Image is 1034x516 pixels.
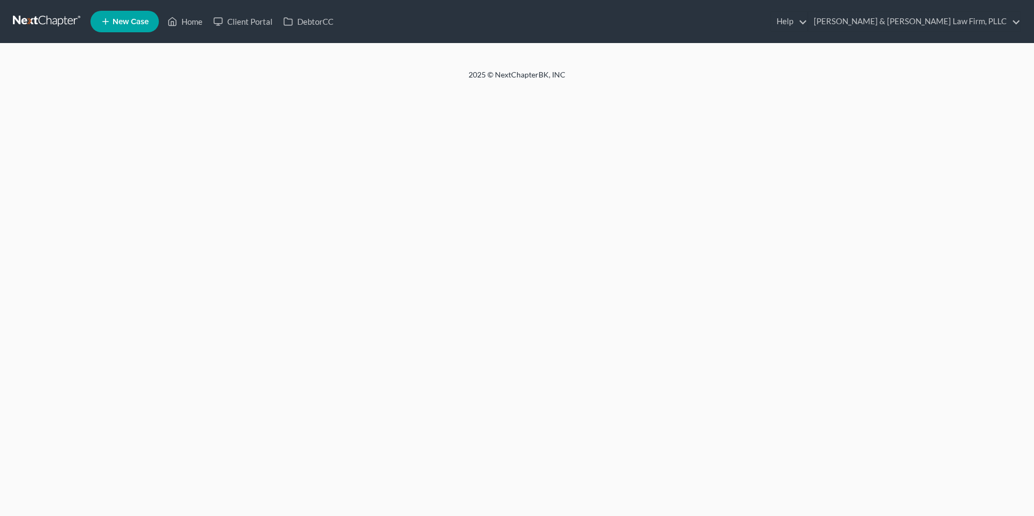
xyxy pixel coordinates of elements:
a: [PERSON_NAME] & [PERSON_NAME] Law Firm, PLLC [808,12,1021,31]
a: Home [162,12,208,31]
div: 2025 © NextChapterBK, INC [210,69,824,89]
a: DebtorCC [278,12,339,31]
a: Client Portal [208,12,278,31]
new-legal-case-button: New Case [90,11,159,32]
a: Help [771,12,807,31]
